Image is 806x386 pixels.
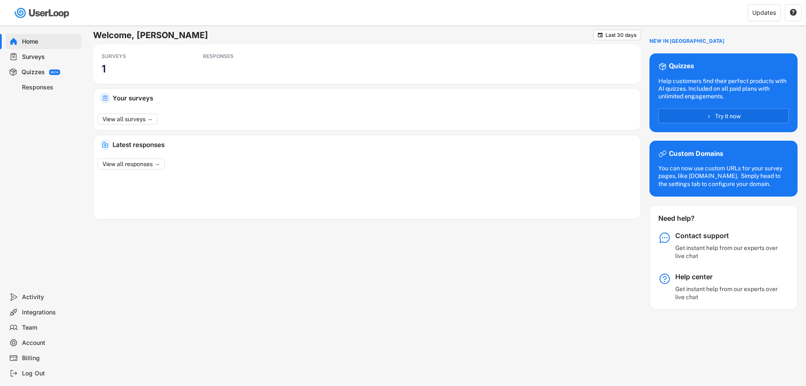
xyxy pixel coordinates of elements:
[22,339,78,347] div: Account
[649,38,724,45] div: NEW IN [GEOGRAPHIC_DATA]
[93,30,593,41] h6: Welcome, [PERSON_NAME]
[51,71,58,74] div: BETA
[98,158,165,169] button: View all responses →
[790,8,797,16] text: 
[715,113,741,119] span: Try it now
[675,244,781,259] div: Get instant help from our experts over live chat
[22,308,78,317] div: Integrations
[658,77,789,100] div: Help customers find their perfect products with AI quizzes. Included on all paid plans with unlim...
[669,62,694,71] div: Quizzes
[113,95,634,101] div: Your surveys
[102,53,178,60] div: SURVEYS
[789,9,797,17] button: 
[22,83,78,92] div: Responses
[203,53,279,60] div: RESPONSES
[102,142,108,148] img: IncomingMajor.svg
[22,354,78,362] div: Billing
[13,4,72,22] img: userloop-logo-01.svg
[675,272,781,281] div: Help center
[22,53,78,61] div: Surveys
[669,150,723,158] div: Custom Domains
[598,32,603,38] text: 
[658,164,789,188] div: You can now use custom URLs for your survey pages, like [DOMAIN_NAME]. Simply head to the setting...
[752,10,776,16] div: Updates
[675,285,781,300] div: Get instant help from our experts over live chat
[605,33,636,38] div: Last 30 days
[113,142,634,148] div: Latest responses
[658,108,789,123] button: Try it now
[102,62,106,75] h3: 1
[22,369,78,378] div: Log Out
[675,231,781,240] div: Contact support
[98,114,157,125] button: View all surveys →
[22,38,78,46] div: Home
[22,293,78,301] div: Activity
[22,324,78,332] div: Team
[658,214,717,223] div: Need help?
[597,32,603,38] button: 
[22,68,45,76] div: Quizzes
